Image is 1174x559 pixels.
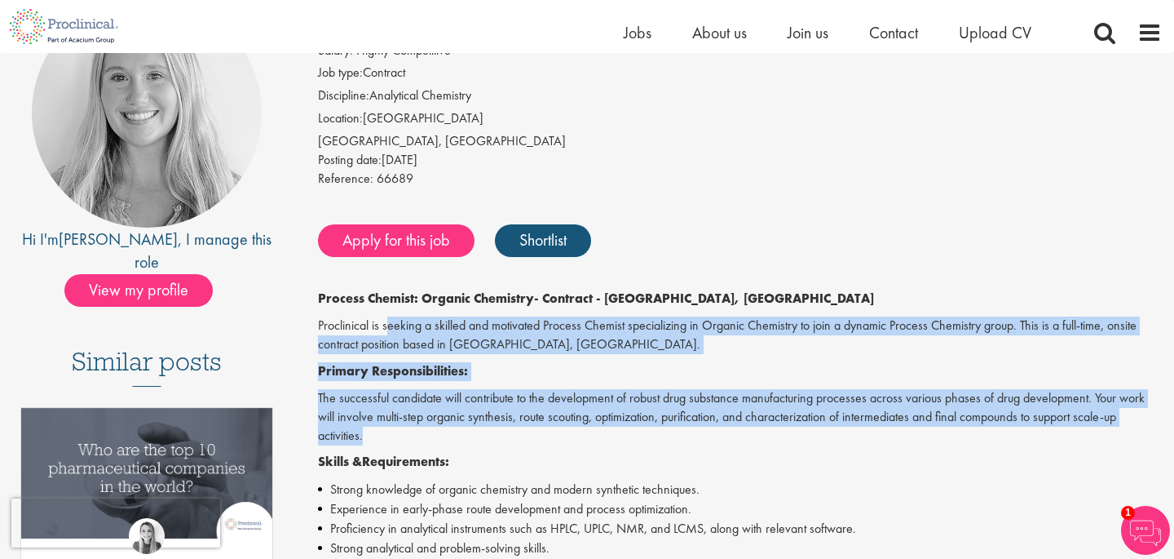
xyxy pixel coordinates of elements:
a: Contact [869,22,918,43]
a: Jobs [624,22,651,43]
h3: Similar posts [72,348,222,387]
li: Proficiency in analytical instruments such as HPLC, UPLC, NMR, and LCMS, along with relevant soft... [318,519,1162,539]
li: [GEOGRAPHIC_DATA] [318,109,1162,132]
strong: Process Chemist: Organic Chemistry [318,290,534,307]
li: Experience in early-phase route development and process optimization. [318,499,1162,519]
span: Posting date: [318,151,382,168]
div: [DATE] [318,151,1162,170]
label: Job type: [318,64,363,82]
label: Location: [318,109,363,128]
a: Join us [788,22,828,43]
img: Top 10 pharmaceutical companies in the world 2025 [21,408,272,539]
strong: Skills & [318,453,362,470]
span: 66689 [377,170,413,187]
strong: Primary Responsibilities: [318,362,468,379]
strong: - Contract - [GEOGRAPHIC_DATA], [GEOGRAPHIC_DATA] [534,290,874,307]
strong: Requirements: [362,453,449,470]
a: Upload CV [959,22,1031,43]
label: Discipline: [318,87,369,105]
a: Shortlist [495,224,591,257]
span: View my profile [64,274,213,307]
div: Hi I'm , I manage this role [12,228,281,274]
a: About us [692,22,747,43]
li: Strong analytical and problem-solving skills. [318,539,1162,558]
li: Contract [318,64,1162,87]
a: Apply for this job [318,224,474,257]
a: [PERSON_NAME] [59,228,178,250]
li: Analytical Chemistry [318,87,1162,109]
a: View my profile [64,277,229,299]
a: Link to a post [21,408,272,552]
iframe: reCAPTCHA [11,499,220,548]
span: 1 [1121,506,1135,520]
img: Chatbot [1121,506,1170,555]
p: The successful candidate will contribute to the development of robust drug substance manufacturin... [318,389,1162,446]
span: Highly Competitive [356,42,451,59]
li: Strong knowledge of organic chemistry and modern synthetic techniques. [318,480,1162,499]
div: [GEOGRAPHIC_DATA], [GEOGRAPHIC_DATA] [318,132,1162,151]
p: Proclinical is seeking a skilled and motivated Process Chemist specializing in Organic Chemistry ... [318,317,1162,354]
label: Reference: [318,170,373,189]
